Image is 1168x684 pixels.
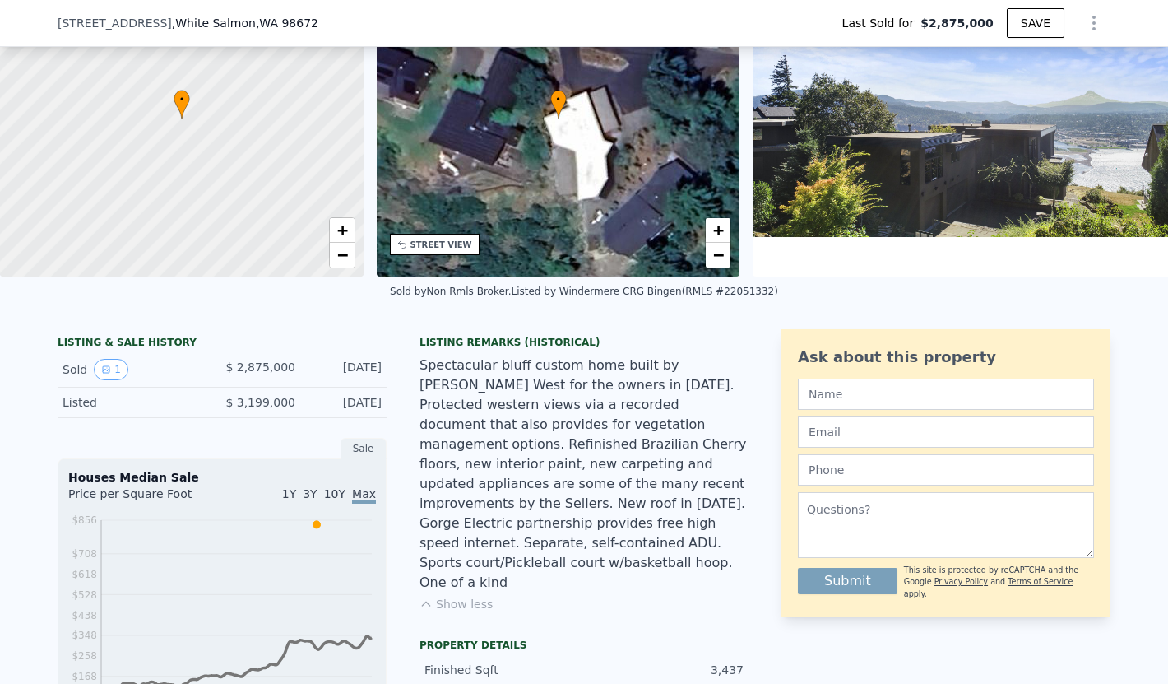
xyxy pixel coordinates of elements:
[94,359,128,380] button: View historical data
[308,394,382,411] div: [DATE]
[72,589,97,601] tspan: $528
[842,15,921,31] span: Last Sold for
[550,92,567,107] span: •
[1007,8,1064,38] button: SAVE
[63,359,209,380] div: Sold
[424,662,584,678] div: Finished Sqft
[330,218,355,243] a: Zoom in
[706,218,730,243] a: Zoom in
[584,662,744,678] div: 3,437
[1008,577,1073,586] a: Terms of Service
[336,244,347,265] span: −
[225,396,295,409] span: $ 3,199,000
[511,286,777,297] div: Listed by Windermere CRG Bingen (RMLS #22051332)
[308,359,382,380] div: [DATE]
[72,610,97,621] tspan: $438
[419,596,493,612] button: Show less
[72,548,97,560] tspan: $708
[336,220,347,240] span: +
[72,650,97,662] tspan: $258
[72,630,97,641] tspan: $348
[352,487,376,504] span: Max
[256,16,318,30] span: , WA 98672
[798,454,1094,486] input: Phone
[330,243,355,268] a: Zoom out
[798,346,1094,369] div: Ask about this property
[324,487,345,500] span: 10Y
[303,487,317,500] span: 3Y
[174,90,190,119] div: •
[419,639,749,652] div: Property details
[390,286,511,297] div: Sold by Non Rmls Broker .
[798,379,1094,410] input: Name
[58,336,387,352] div: LISTING & SALE HISTORY
[68,486,222,512] div: Price per Square Foot
[798,416,1094,448] input: Email
[174,92,190,107] span: •
[934,577,988,586] a: Privacy Policy
[63,394,209,411] div: Listed
[550,90,567,119] div: •
[920,15,994,31] span: $2,875,000
[282,487,296,500] span: 1Y
[72,514,97,526] tspan: $856
[341,438,387,459] div: Sale
[68,469,376,486] div: Houses Median Sale
[904,565,1094,600] div: This site is protected by reCAPTCHA and the Google and apply.
[410,239,472,251] div: STREET VIEW
[225,361,295,374] span: $ 2,875,000
[798,568,897,594] button: Submit
[72,569,97,580] tspan: $618
[58,15,172,31] span: [STREET_ADDRESS]
[713,244,724,265] span: −
[419,336,749,349] div: Listing Remarks (Historical)
[706,243,730,268] a: Zoom out
[172,15,318,31] span: , White Salmon
[72,671,97,682] tspan: $168
[419,356,749,593] div: Spectacular bluff custom home built by [PERSON_NAME] West for the owners in [DATE]. Protected wes...
[1078,7,1110,40] button: Show Options
[713,220,724,240] span: +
